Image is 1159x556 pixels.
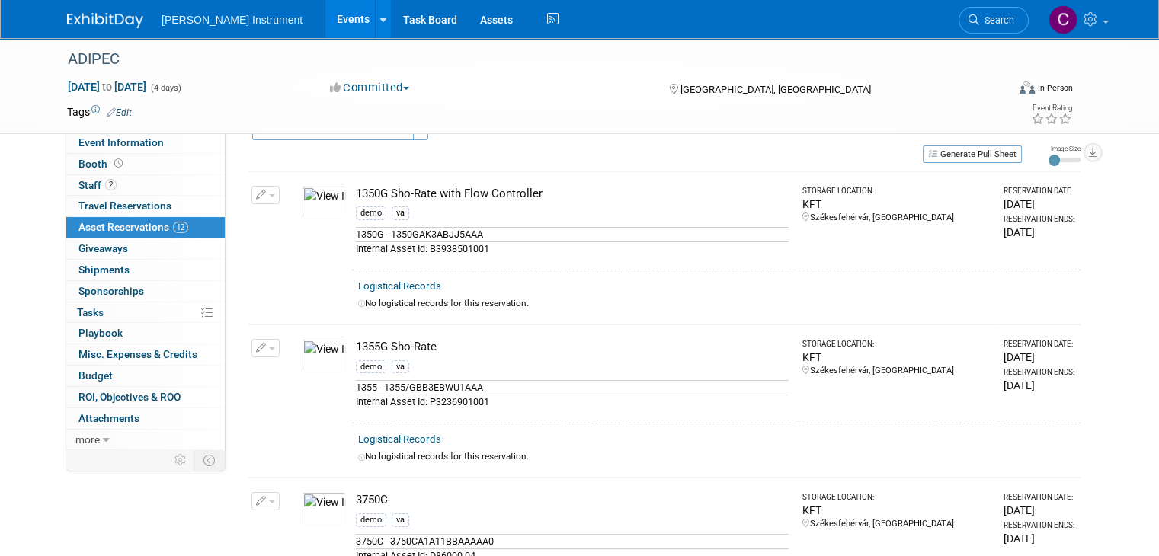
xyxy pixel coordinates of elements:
div: Reservation Ends: [1004,367,1074,378]
a: Booth [66,154,225,174]
img: View Images [302,339,346,372]
span: Sponsorships [78,285,144,297]
div: Storage Location: [802,339,990,350]
div: [DATE] [1004,350,1074,365]
div: [DATE] [1004,531,1074,546]
div: Reservation Date: [1004,339,1074,350]
div: Reservation Ends: [1004,520,1074,531]
span: to [100,81,114,93]
div: Event Format [924,79,1073,102]
div: ADIPEC [62,46,988,73]
span: Booth not reserved yet [111,158,126,169]
div: In-Person [1037,82,1073,94]
span: Budget [78,369,113,382]
span: Misc. Expenses & Credits [78,348,197,360]
img: View Images [302,492,346,526]
img: ExhibitDay [67,13,143,28]
div: Reservation Date: [1004,492,1074,503]
div: 1355 - 1355/GBB3EBWU1AAA [356,380,789,395]
a: ROI, Objectives & ROO [66,387,225,407]
div: Event Rating [1031,104,1072,112]
a: Event Information [66,133,225,153]
div: Image Size [1049,144,1081,153]
div: KFT [802,503,990,518]
span: Travel Reservations [78,200,171,212]
div: 3750C - 3750CA1A11BBAAAAA0 [356,534,789,548]
span: Search [979,14,1014,26]
span: (4 days) [149,83,181,93]
div: 1350G - 1350GAK3ABJJ5AAA [356,227,789,241]
div: [DATE] [1004,503,1074,518]
span: [DATE] [DATE] [67,80,147,94]
span: Tasks [77,306,104,318]
a: Attachments [66,408,225,429]
a: Playbook [66,323,225,344]
div: va [392,360,409,374]
a: Misc. Expenses & Credits [66,344,225,365]
div: demo [356,206,386,220]
div: Reservation Date: [1004,186,1074,197]
div: 1355G Sho-Rate [356,339,789,355]
a: Sponsorships [66,281,225,302]
a: Edit [107,107,132,118]
div: Reservation Ends: [1004,214,1074,225]
span: Attachments [78,412,139,424]
div: 3750C [356,492,789,508]
span: 12 [173,222,188,233]
button: Committed [325,80,415,96]
td: Tags [67,104,132,120]
span: Shipments [78,264,130,276]
div: Storage Location: [802,492,990,503]
div: Internal Asset Id: P3236901001 [356,395,789,409]
td: Personalize Event Tab Strip [168,450,194,470]
div: demo [356,360,386,374]
div: va [392,513,409,527]
a: Travel Reservations [66,196,225,216]
img: Christine Batycki [1049,5,1077,34]
div: Internal Asset Id: B3938501001 [356,241,789,256]
a: Asset Reservations12 [66,217,225,238]
div: [DATE] [1004,378,1074,393]
span: Staff [78,179,117,191]
a: Logistical Records [358,433,441,445]
div: KFT [802,197,990,212]
span: Playbook [78,327,123,339]
div: No logistical records for this reservation. [358,297,1074,310]
span: Giveaways [78,242,128,254]
td: Toggle Event Tabs [194,450,226,470]
button: Generate Pull Sheet [923,145,1022,163]
a: Giveaways [66,238,225,259]
div: 1350G Sho-Rate with Flow Controller [356,186,789,202]
div: Székesfehérvár, [GEOGRAPHIC_DATA] [802,212,990,224]
div: Székesfehérvár, [GEOGRAPHIC_DATA] [802,518,990,530]
div: Székesfehérvár, [GEOGRAPHIC_DATA] [802,365,990,377]
span: [PERSON_NAME] Instrument [162,14,303,26]
span: more [75,433,100,446]
a: Logistical Records [358,280,441,292]
span: [GEOGRAPHIC_DATA], [GEOGRAPHIC_DATA] [680,84,871,95]
div: No logistical records for this reservation. [358,450,1074,463]
div: [DATE] [1004,197,1074,212]
div: va [392,206,409,220]
span: ROI, Objectives & ROO [78,391,181,403]
div: [DATE] [1004,225,1074,240]
span: Asset Reservations [78,221,188,233]
span: Event Information [78,136,164,149]
a: Search [959,7,1029,34]
a: Staff2 [66,175,225,196]
div: KFT [802,350,990,365]
span: Booth [78,158,126,170]
a: Tasks [66,302,225,323]
a: Budget [66,366,225,386]
a: Shipments [66,260,225,280]
div: demo [356,513,386,527]
img: Format-Inperson.png [1020,81,1035,94]
a: more [66,430,225,450]
span: 2 [105,179,117,190]
div: Storage Location: [802,186,990,197]
img: View Images [302,186,346,219]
